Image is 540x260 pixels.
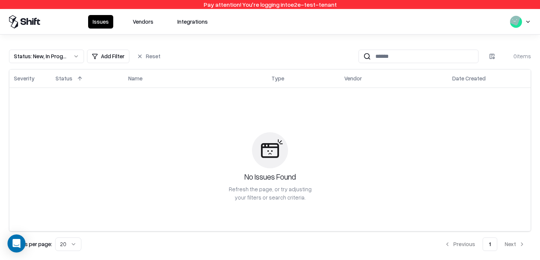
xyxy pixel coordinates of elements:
[14,74,34,82] div: Severity
[344,74,362,82] div: Vendor
[452,74,486,82] div: Date Created
[228,185,312,201] div: Refresh the page, or try adjusting your filters or search criteria.
[87,50,129,63] button: Add Filter
[271,74,284,82] div: Type
[132,50,165,63] button: Reset
[173,15,212,29] button: Integrations
[14,52,67,60] div: Status : New, In Progress
[483,237,497,251] button: 1
[128,74,142,82] div: Name
[55,74,72,82] div: Status
[7,234,25,252] div: Open Intercom Messenger
[88,15,113,29] button: Issues
[244,171,296,182] div: No Issues Found
[438,237,531,251] nav: pagination
[501,52,531,60] div: 0 items
[9,240,52,248] p: Results per page:
[128,15,158,29] button: Vendors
